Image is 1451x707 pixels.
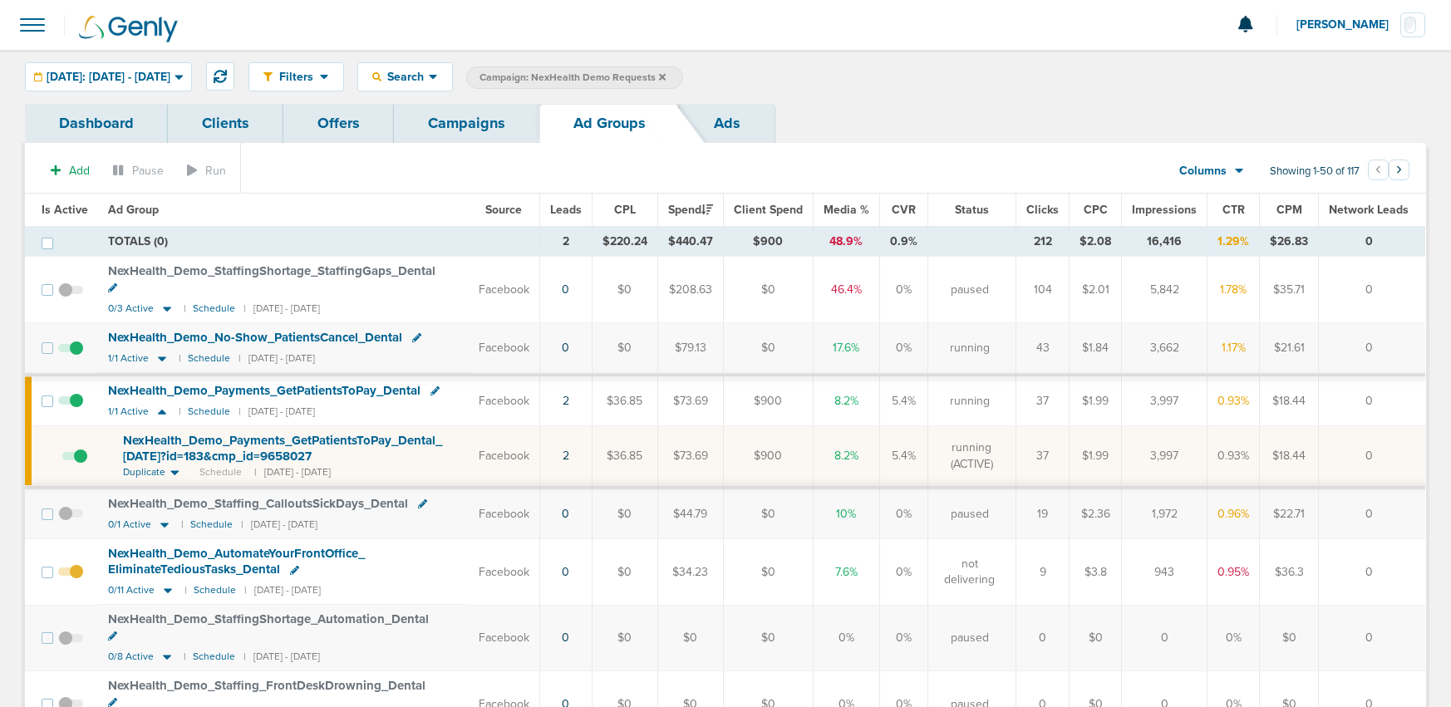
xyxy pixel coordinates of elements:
td: 5,842 [1122,257,1208,323]
td: $0 [592,539,657,605]
img: Genly [79,16,178,42]
span: Is Active [42,203,88,217]
td: 0% [879,323,927,375]
span: [PERSON_NAME] [1296,19,1400,31]
small: | [DATE] - [DATE] [254,465,331,479]
td: $1.84 [1070,323,1122,375]
td: 0% [879,257,927,323]
small: | [179,405,180,418]
td: 43 [1016,323,1070,375]
td: $0 [723,323,813,375]
td: $0 [1070,605,1122,670]
span: NexHealth_ Demo_ Payments_ GetPatientsToPay_ Dental [108,383,421,398]
span: paused [951,506,989,523]
td: $1.99 [1070,375,1122,426]
span: NexHealth_ Demo_ StaffingShortage_ Automation_ Dental [108,611,429,626]
td: 7.6% [813,539,879,605]
td: 0.93% [1208,375,1260,426]
span: NexHealth_ Demo_ Staffing_ FrontDeskDrowning_ Dental [108,678,425,693]
td: 0.93% [1208,426,1260,488]
td: $21.61 [1260,323,1319,375]
td: $0 [592,488,657,539]
td: 16,416 [1122,227,1208,257]
td: $22.71 [1260,488,1319,539]
td: 5.4% [879,375,927,426]
td: Facebook [469,539,540,605]
span: Media % [824,203,869,217]
small: | [179,352,180,365]
td: 1,972 [1122,488,1208,539]
span: Filters [273,70,320,84]
span: paused [951,630,989,646]
td: $18.44 [1260,426,1319,488]
span: Ad Group [108,203,159,217]
small: Schedule [194,584,236,597]
a: 0 [562,282,569,297]
td: 943 [1122,539,1208,605]
td: $220.24 [592,227,657,257]
span: Add [69,164,90,178]
td: $26.83 [1260,227,1319,257]
span: 0/8 Active [108,651,154,663]
td: $900 [723,426,813,488]
td: $18.44 [1260,375,1319,426]
span: NexHealth_ Demo_ AutomateYourFrontOffice_ EliminateTediousTasks_ Dental [108,546,365,577]
a: 0 [562,341,569,355]
td: $34.23 [657,539,723,605]
td: $0 [723,257,813,323]
td: $79.13 [657,323,723,375]
span: Clicks [1026,203,1059,217]
span: NexHealth_ Demo_ StaffingShortage_ StaffingGaps_ Dental [108,263,435,278]
small: | [DATE] - [DATE] [243,302,320,315]
td: 3,997 [1122,426,1208,488]
span: NexHealth_ Demo_ No-Show_ PatientsCancel_ Dental [108,330,402,345]
span: Status [955,203,989,217]
td: $0 [1260,605,1319,670]
span: CVR [892,203,916,217]
small: | [184,651,184,663]
span: NexHealth_ Demo_ Staffing_ CalloutsSickDays_ Dental [108,496,408,511]
td: 0 [1319,488,1426,539]
td: 0 [1319,426,1426,488]
a: 0 [562,631,569,645]
span: Impressions [1132,203,1197,217]
td: Facebook [469,257,540,323]
span: 0/11 Active [108,584,155,597]
td: 37 [1016,375,1070,426]
td: $73.69 [657,426,723,488]
small: Schedule [188,352,230,365]
td: $2.01 [1070,257,1122,323]
span: 1/1 Active [108,352,149,365]
span: Client Spend [734,203,803,217]
td: 104 [1016,257,1070,323]
td: 212 [1016,227,1070,257]
span: CPM [1276,203,1302,217]
td: running (ACTIVE) [927,426,1016,488]
span: 0/1 Active [108,518,151,531]
span: CTR [1222,203,1245,217]
small: | [DATE] - [DATE] [239,352,315,365]
td: 37 [1016,426,1070,488]
td: TOTALS (0) [98,227,539,257]
small: | [DATE] - [DATE] [243,651,320,663]
span: NexHealth_ Demo_ Payments_ GetPatientsToPay_ Dental_ [DATE]?id=183&cmp_ id=9658027 [123,433,442,464]
small: Schedule [193,651,235,663]
td: 0.96% [1208,488,1260,539]
a: Ad Groups [539,104,680,143]
span: [DATE]: [DATE] - [DATE] [47,71,170,83]
button: Go to next page [1389,160,1409,180]
span: Spend [668,203,713,217]
td: 0% [813,605,879,670]
td: 3,662 [1122,323,1208,375]
td: $0 [723,488,813,539]
td: $0 [592,323,657,375]
td: 0.95% [1208,539,1260,605]
span: running [950,393,990,410]
td: 0 [1319,323,1426,375]
td: $36.85 [592,426,657,488]
td: $73.69 [657,375,723,426]
td: Facebook [469,323,540,375]
a: Ads [680,104,775,143]
td: $208.63 [657,257,723,323]
td: $440.47 [657,227,723,257]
